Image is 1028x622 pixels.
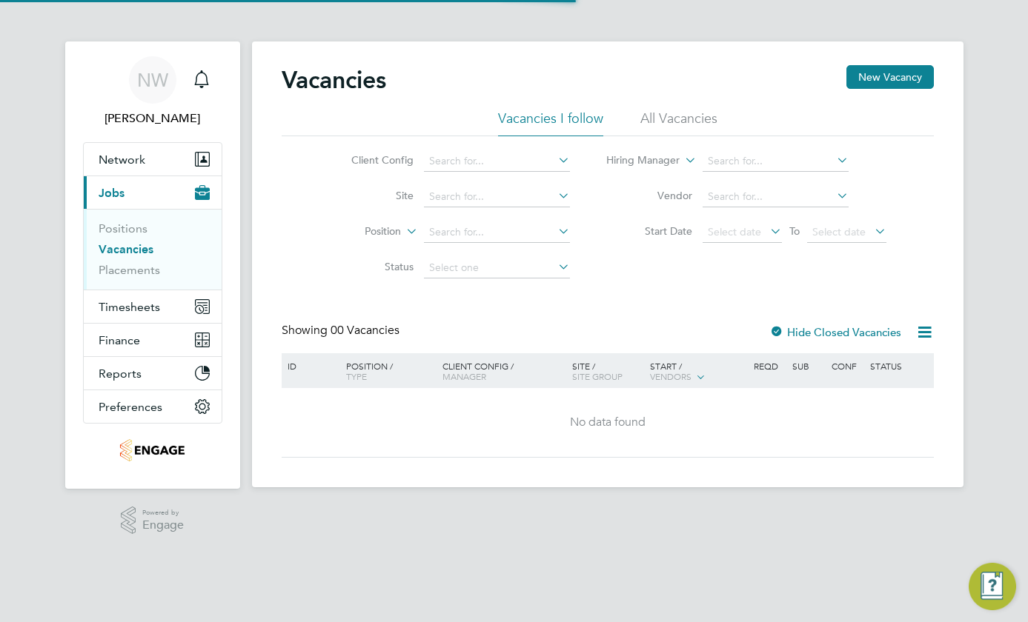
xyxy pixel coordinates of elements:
li: Vacancies I follow [498,110,603,136]
span: Type [346,370,367,382]
span: Reports [99,367,142,381]
span: Jobs [99,186,125,200]
div: ID [284,353,336,378]
span: Finance [99,333,140,347]
div: Position / [335,353,439,389]
div: Client Config / [439,353,568,389]
div: No data found [284,415,932,430]
div: Reqd [750,353,789,378]
button: Preferences [84,390,222,423]
input: Search for... [424,151,570,172]
div: Showing [282,323,402,338]
span: Powered by [142,506,184,519]
div: Site / [568,353,646,389]
span: To [785,221,804,241]
button: Finance [84,324,222,356]
label: Position [316,224,401,239]
input: Search for... [703,151,849,172]
label: Hiring Manager [594,153,680,168]
button: Engage Resource Center [969,563,1016,610]
span: Timesheets [99,300,160,314]
span: Vendors [650,370,692,382]
a: Positions [99,221,147,235]
span: Engage [142,519,184,532]
label: Vendor [607,189,692,202]
li: All Vacancies [640,110,717,136]
div: Start / [646,353,750,390]
span: Select date [708,225,761,238]
button: Jobs [84,176,222,209]
a: Placements [99,263,160,277]
span: Network [99,153,145,167]
button: Reports [84,357,222,389]
span: Site Group [572,370,623,382]
input: Select one [424,258,570,278]
label: Start Date [607,224,692,238]
a: NW[PERSON_NAME] [83,56,222,127]
input: Search for... [424,187,570,207]
button: New Vacancy [846,65,934,89]
span: NW [137,70,168,90]
img: yourrecruit-logo-retina.png [119,438,185,462]
input: Search for... [424,222,570,243]
label: Client Config [328,153,414,167]
label: Site [328,189,414,202]
nav: Main navigation [65,41,240,489]
span: Preferences [99,400,162,414]
input: Search for... [703,187,849,207]
button: Network [84,143,222,175]
span: Nicky Waiton [83,110,222,127]
a: Go to home page [83,438,222,462]
div: Jobs [84,209,222,290]
span: Select date [812,225,866,238]
a: Powered byEngage [121,506,184,535]
label: Status [328,260,414,273]
label: Hide Closed Vacancies [769,325,901,339]
div: Conf [828,353,866,378]
span: 00 Vacancies [331,323,399,338]
h2: Vacancies [282,65,386,95]
a: Vacancies [99,242,153,256]
button: Timesheets [84,290,222,323]
div: Sub [789,353,827,378]
span: Manager [442,370,486,382]
div: Status [866,353,931,378]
